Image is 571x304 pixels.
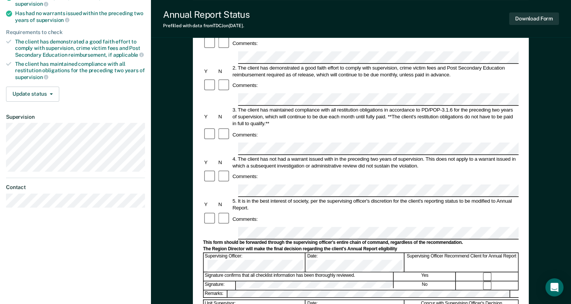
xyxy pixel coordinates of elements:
[204,253,306,272] div: Supervising Officer:
[231,155,519,169] div: 4. The client has not had a warrant issued with in the preceding two years of supervision. This d...
[15,39,145,58] div: The client has demonstrated a good faith effort to comply with supervision, crime victim fees and...
[231,82,259,89] div: Comments:
[203,68,217,74] div: Y
[203,201,217,208] div: Y
[15,74,48,80] span: supervision
[15,61,145,80] div: The client has maintained compliance with all restitution obligations for the preceding two years of
[231,216,259,222] div: Comments:
[545,278,563,296] div: Open Intercom Messenger
[204,290,228,297] div: Remarks:
[204,281,236,290] div: Signature:
[306,253,404,272] div: Date:
[163,23,249,28] div: Prefilled with data from TDCJ on [DATE] .
[113,52,144,58] span: applicable
[203,113,217,120] div: Y
[394,273,456,281] div: Yes
[6,184,145,191] dt: Contact
[204,273,394,281] div: Signature confirms that all checklist information has been thoroughly reviewed.
[231,198,519,211] div: 5. It is in the best interest of society, per the supervising officer's discretion for the client...
[6,29,145,36] div: Requirements to check
[203,240,519,246] div: This form should be forwarded through the supervising officer's entire chain of command, regardle...
[509,12,559,25] button: Download Form
[217,159,231,166] div: N
[231,40,259,47] div: Comments:
[231,106,519,127] div: 3. The client has maintained compliance with all restitution obligations in accordance to PD/POP-...
[217,113,231,120] div: N
[394,281,456,290] div: No
[15,10,145,23] div: Has had no warrants issued within the preceding two years of
[405,253,519,272] div: Supervising Officer Recommend Client for Annual Report
[217,201,231,208] div: N
[231,173,259,180] div: Comments:
[217,68,231,74] div: N
[163,9,249,20] div: Annual Report Status
[203,246,519,252] div: The Region Director will make the final decision regarding the client's Annual Report eligibility
[6,114,145,120] dt: Supervision
[231,64,519,78] div: 2. The client has demonstrated a good faith effort to comply with supervision, crime victim fees ...
[203,159,217,166] div: Y
[231,131,259,138] div: Comments:
[6,87,59,102] button: Update status
[36,17,69,23] span: supervision
[15,1,48,7] span: supervision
